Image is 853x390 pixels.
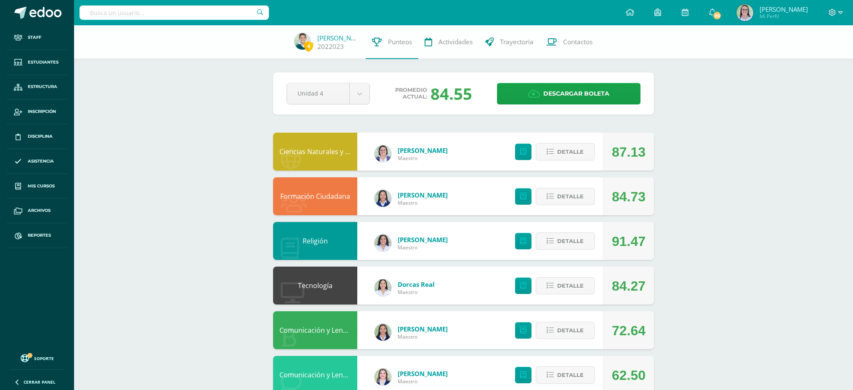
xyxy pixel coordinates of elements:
[760,5,808,13] span: [PERSON_NAME]
[28,34,41,41] span: Staff
[375,190,391,207] img: 0720b70caab395a5f554da48e8831271.png
[28,133,53,140] span: Disciplina
[7,50,67,75] a: Estudiantes
[557,144,584,160] span: Detalle
[304,41,313,51] span: 4
[536,366,595,384] button: Detalle
[557,323,584,338] span: Detalle
[7,198,67,223] a: Archivos
[536,143,595,160] button: Detalle
[7,174,67,199] a: Mis cursos
[24,379,56,385] span: Cerrar panel
[317,34,359,42] a: [PERSON_NAME]
[298,281,332,290] a: Tecnología
[398,244,448,251] span: Maestro
[279,370,389,379] a: Comunicación y Lenguaje L3 Inglés
[273,133,357,171] div: Ciencias Naturales y Tecnología
[536,322,595,339] button: Detalle
[736,4,753,21] img: 04502d3ebb6155621d07acff4f663ff2.png
[28,232,51,239] span: Reportes
[28,83,57,90] span: Estructura
[398,155,448,162] span: Maestro
[612,178,646,216] div: 84.73
[540,25,599,59] a: Contactos
[298,83,339,103] span: Unidad 4
[438,37,473,46] span: Actividades
[388,37,412,46] span: Punteos
[398,199,448,206] span: Maestro
[80,5,269,20] input: Busca un usuario...
[375,369,391,385] img: 08390b0ccb8bb92ebf03f24154704f33.png
[418,25,479,59] a: Actividades
[28,158,54,165] span: Asistencia
[317,42,344,51] a: 2022023
[500,37,534,46] span: Trayectoria
[7,25,67,50] a: Staff
[612,133,646,171] div: 87.13
[398,288,435,296] span: Maestro
[273,222,357,260] div: Religión
[273,267,357,305] div: Tecnología
[273,177,357,215] div: Formación Ciudadana
[28,59,58,66] span: Estudiantes
[398,325,448,333] a: [PERSON_NAME]
[612,312,646,350] div: 72.64
[28,183,55,190] span: Mis cursos
[398,378,448,385] span: Maestro
[7,124,67,149] a: Disciplina
[279,326,369,335] a: Comunicación y Lenguaje L1
[375,279,391,296] img: be86f1430f5fbfb0078a79d329e704bb.png
[557,278,584,294] span: Detalle
[28,108,56,115] span: Inscripción
[712,11,722,20] span: 85
[28,207,50,214] span: Archivos
[7,75,67,100] a: Estructura
[563,37,593,46] span: Contactos
[398,235,448,244] a: [PERSON_NAME]
[557,367,584,383] span: Detalle
[7,223,67,248] a: Reportes
[10,352,64,363] a: Soporte
[543,83,609,104] span: Descargar boleta
[398,280,435,288] a: Dorcas Real
[375,324,391,341] img: f5c5029767746d4c9836cd884abc4dbb.png
[398,191,448,199] a: [PERSON_NAME]
[287,83,369,104] a: Unidad 4
[280,192,350,201] a: Formación Ciudadana
[395,87,427,100] span: Promedio actual:
[398,369,448,378] a: [PERSON_NAME]
[366,25,418,59] a: Punteos
[279,147,380,156] a: Ciencias Naturales y Tecnología
[497,83,640,104] a: Descargar boleta
[398,146,448,155] a: [PERSON_NAME]
[536,232,595,250] button: Detalle
[273,311,357,349] div: Comunicación y Lenguaje L1
[294,33,311,50] img: 00f3e28d337643235773b636efcd14e7.png
[375,145,391,162] img: 7f3683f90626f244ba2c27139dbb4749.png
[760,13,808,20] span: Mi Perfil
[303,236,328,246] a: Religión
[430,83,472,104] div: 84.55
[536,188,595,205] button: Detalle
[557,189,584,204] span: Detalle
[7,99,67,124] a: Inscripción
[479,25,540,59] a: Trayectoria
[536,277,595,294] button: Detalle
[398,333,448,340] span: Maestro
[7,149,67,174] a: Asistencia
[375,235,391,251] img: 5833435b0e0c398ee4b261d46f102b9b.png
[612,222,646,260] div: 91.47
[612,267,646,305] div: 84.27
[557,233,584,249] span: Detalle
[34,355,54,361] span: Soporte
